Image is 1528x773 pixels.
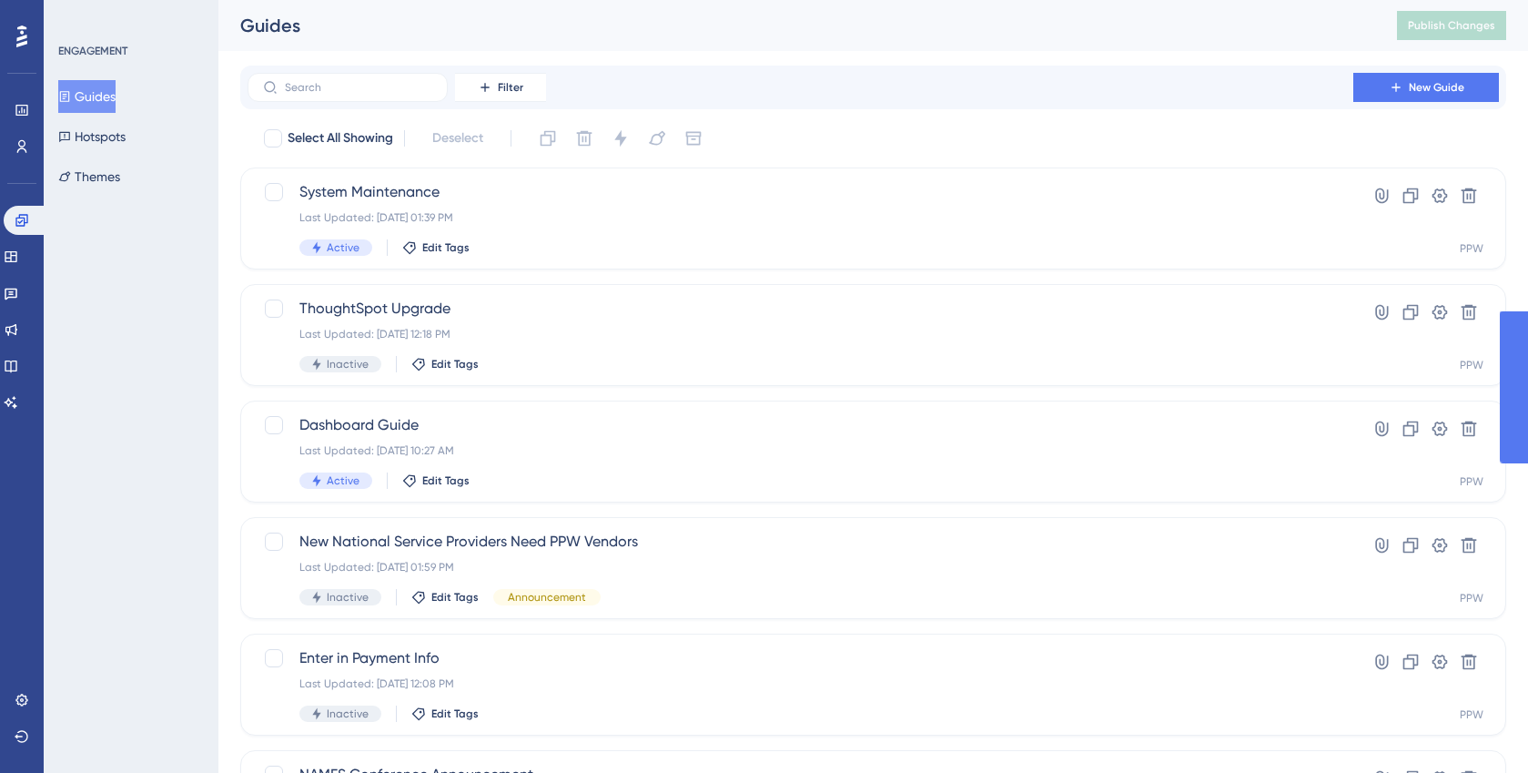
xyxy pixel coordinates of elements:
button: Edit Tags [402,240,470,255]
span: Announcement [508,590,586,605]
span: Edit Tags [422,240,470,255]
button: Guides [58,80,116,113]
button: Themes [58,160,120,193]
button: Edit Tags [402,473,470,488]
button: New Guide [1353,73,1499,102]
button: Edit Tags [411,707,479,721]
span: New Guide [1409,80,1464,95]
input: Search [285,81,432,94]
span: System Maintenance [299,181,1301,203]
span: Edit Tags [431,357,479,371]
div: Guides [240,13,1351,38]
span: Active [327,473,359,488]
iframe: UserGuiding AI Assistant Launcher [1452,701,1506,756]
span: Publish Changes [1408,18,1495,33]
span: Edit Tags [431,590,479,605]
span: Select All Showing [288,127,393,149]
span: Deselect [432,127,483,149]
span: Enter in Payment Info [299,647,1301,669]
div: Last Updated: [DATE] 12:08 PM [299,676,1301,691]
button: Hotspots [58,120,126,153]
button: Edit Tags [411,357,479,371]
button: Publish Changes [1397,11,1506,40]
button: Filter [455,73,546,102]
span: Inactive [327,707,369,721]
button: Deselect [416,122,500,155]
span: Filter [498,80,523,95]
span: New National Service Providers Need PPW Vendors [299,531,1301,553]
div: Last Updated: [DATE] 12:18 PM [299,327,1301,341]
div: Last Updated: [DATE] 10:27 AM [299,443,1301,458]
span: Edit Tags [422,473,470,488]
span: ThoughtSpot Upgrade [299,298,1301,320]
div: PPW [1460,358,1483,372]
div: Last Updated: [DATE] 01:59 PM [299,560,1301,575]
span: Dashboard Guide [299,414,1301,436]
span: Edit Tags [431,707,479,721]
div: PPW [1460,474,1483,489]
div: PPW [1460,591,1483,605]
span: Active [327,240,359,255]
div: ENGAGEMENT [58,44,127,58]
div: Last Updated: [DATE] 01:39 PM [299,210,1301,225]
span: Inactive [327,357,369,371]
span: Inactive [327,590,369,605]
button: Edit Tags [411,590,479,605]
div: PPW [1460,241,1483,256]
